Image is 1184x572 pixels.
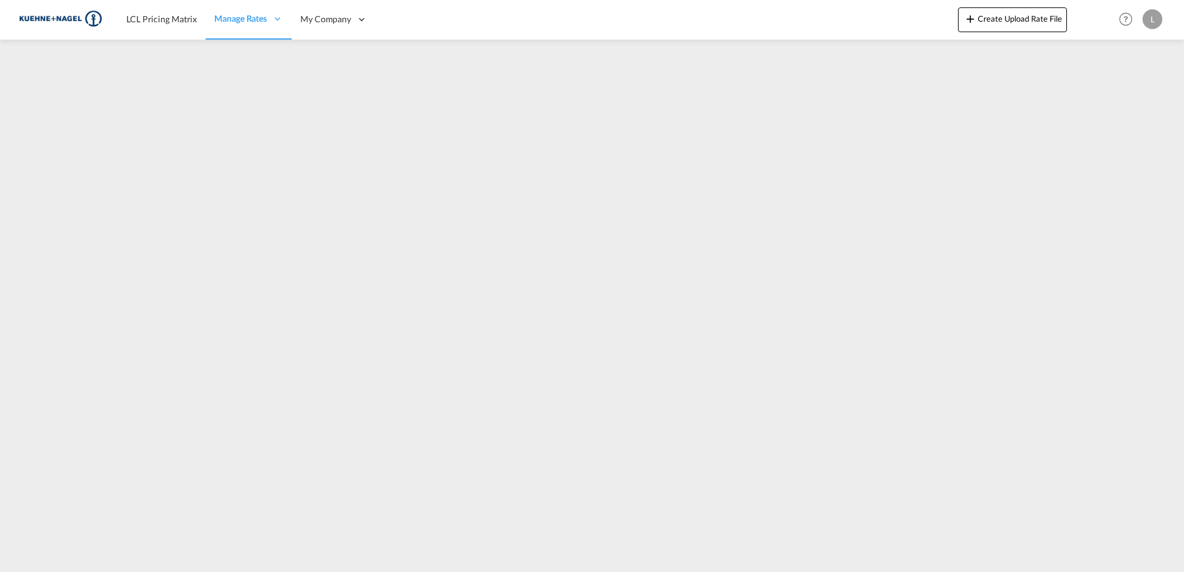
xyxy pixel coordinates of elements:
[963,11,978,26] md-icon: icon-plus 400-fg
[1143,9,1162,29] div: L
[214,12,267,25] span: Manage Rates
[1115,9,1136,30] span: Help
[300,13,351,25] span: My Company
[958,7,1067,32] button: icon-plus 400-fgCreate Upload Rate File
[1115,9,1143,31] div: Help
[19,6,102,33] img: 36441310f41511efafde313da40ec4a4.png
[126,14,197,24] span: LCL Pricing Matrix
